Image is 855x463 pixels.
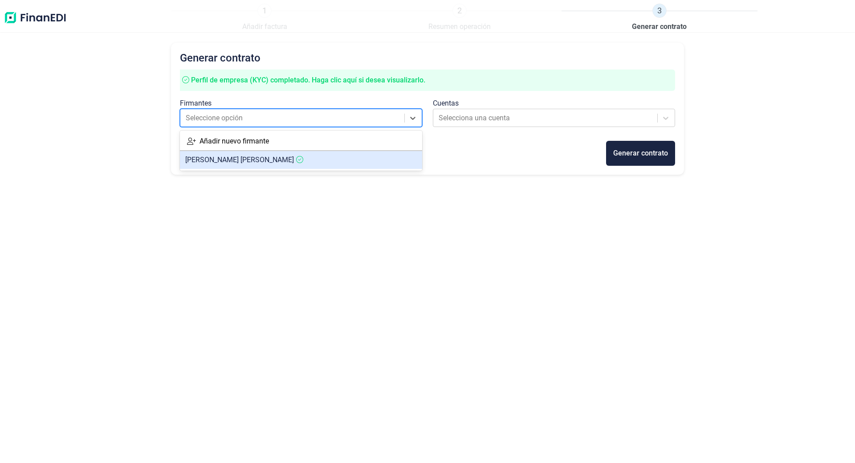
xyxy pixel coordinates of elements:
[606,141,675,166] button: Generar contrato
[632,4,687,32] a: 3Generar contrato
[185,156,294,164] span: [PERSON_NAME] [PERSON_NAME]
[180,98,422,109] div: Firmantes
[191,76,425,84] span: Perfil de empresa (KYC) completado. Haga clic aquí si desea visualizarlo.
[180,52,675,64] h2: Generar contrato
[180,132,276,150] button: Añadir nuevo firmante
[652,4,667,18] span: 3
[180,132,422,150] div: Añadir nuevo firmante
[4,4,67,32] img: Logo de aplicación
[632,21,687,32] span: Generar contrato
[613,148,668,159] div: Generar contrato
[433,98,675,109] div: Cuentas
[199,136,269,147] div: Añadir nuevo firmante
